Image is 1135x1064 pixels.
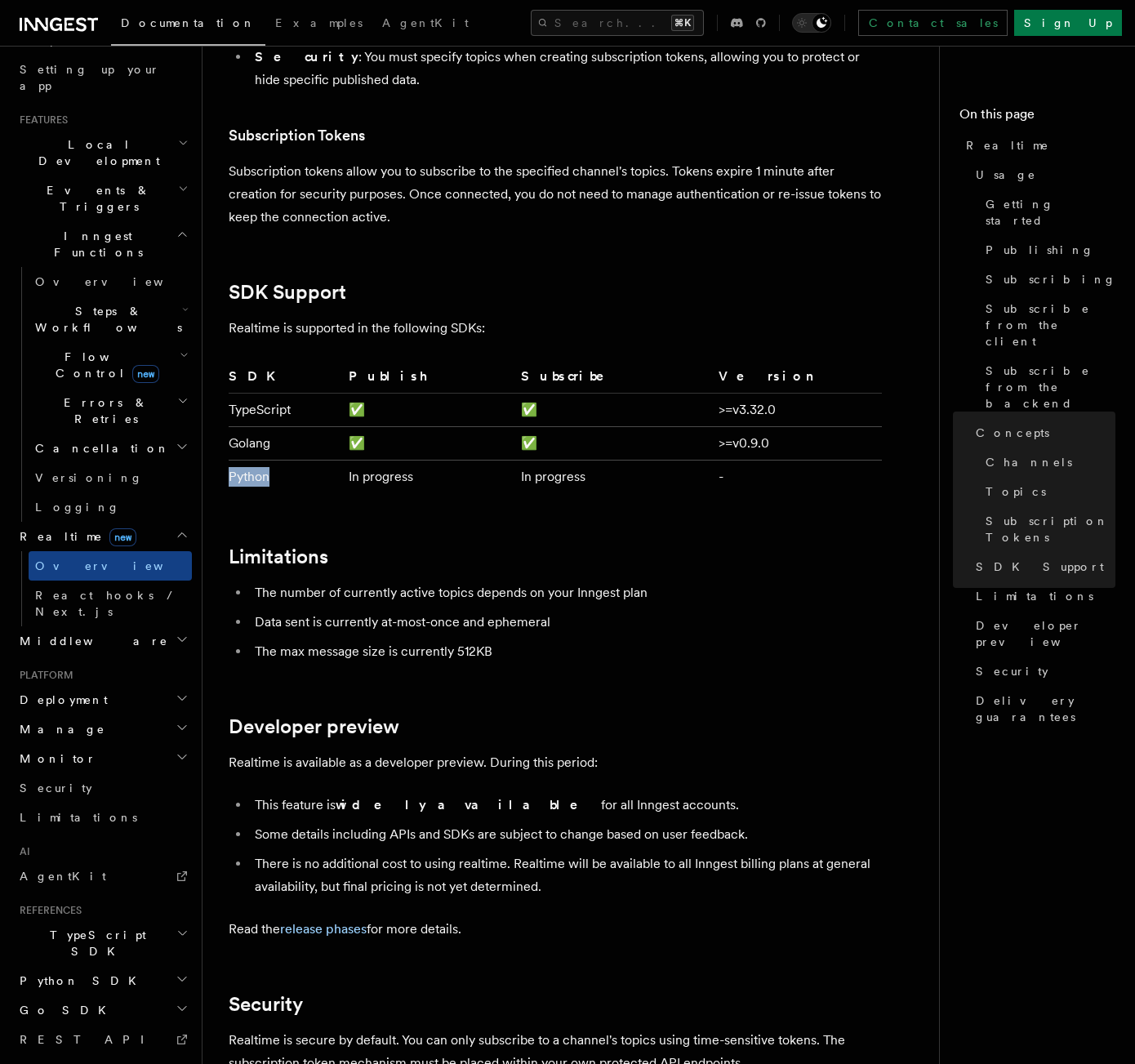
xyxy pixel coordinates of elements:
span: Inngest Functions [13,228,176,260]
a: REST API [13,1025,192,1054]
a: Subscription Tokens [979,506,1115,552]
div: Inngest Functions [13,267,192,522]
td: In progress [342,460,515,493]
span: Limitations [976,588,1093,604]
a: Usage [969,160,1115,189]
a: Getting started [979,189,1115,235]
a: Subscription Tokens [229,124,365,147]
span: new [132,365,159,383]
span: Features [13,114,68,127]
a: Concepts [969,418,1115,447]
span: REST API [20,1033,158,1046]
a: release phases [280,921,367,937]
a: React hooks / Next.js [29,581,192,626]
span: Deployment [13,692,108,708]
kbd: ⌘K [671,15,694,31]
th: Publish [342,366,515,394]
th: SDK [229,366,342,394]
span: Limitations [20,811,137,824]
a: Subscribe from the backend [979,356,1115,418]
a: Subscribe from the client [979,294,1115,356]
span: Subscribe from the backend [986,363,1115,412]
a: Security [229,993,303,1016]
td: Golang [229,426,342,460]
span: Cancellation [29,440,170,456]
a: Overview [29,267,192,296]
span: Versioning [35,471,143,484]
span: AI [13,845,30,858]
span: Python SDK [13,973,146,989]
span: Channels [986,454,1072,470]
span: Subscription Tokens [986,513,1115,545]
button: Deployment [13,685,192,715]
span: Security [976,663,1048,679]
a: Overview [29,551,192,581]
p: Subscription tokens allow you to subscribe to the specified channel's topics. Tokens expire 1 min... [229,160,882,229]
a: AgentKit [372,5,478,44]
button: Manage [13,715,192,744]
a: Security [13,773,192,803]
strong: widely available [336,797,601,812]
td: ✅ [514,393,711,426]
button: Cancellation [29,434,192,463]
a: AgentKit [13,861,192,891]
a: Delivery guarantees [969,686,1115,732]
th: Version [712,366,882,394]
th: Subscribe [514,366,711,394]
strong: Security [255,49,358,65]
span: Security [20,781,92,795]
button: Flow Controlnew [29,342,192,388]
a: Documentation [111,5,265,46]
span: Overview [35,559,203,572]
li: The max message size is currently 512KB [250,640,882,663]
span: References [13,904,82,917]
button: Toggle dark mode [792,13,831,33]
button: Steps & Workflows [29,296,192,342]
a: Developer preview [229,715,399,738]
a: Subscribing [979,265,1115,294]
td: ✅ [342,393,515,426]
span: Subscribe from the client [986,301,1115,349]
div: Realtimenew [13,551,192,626]
span: Errors & Retries [29,394,177,427]
li: : You must specify topics when creating subscription tokens, allowing you to protect or hide spec... [250,46,882,91]
a: Versioning [29,463,192,492]
button: Realtimenew [13,522,192,551]
span: Monitor [13,750,96,767]
span: React hooks / Next.js [35,589,180,618]
span: Manage [13,721,105,737]
td: >=v3.32.0 [712,393,882,426]
a: Channels [979,447,1115,477]
li: The number of currently active topics depends on your Inngest plan [250,581,882,604]
span: Steps & Workflows [29,303,182,336]
span: Getting started [986,196,1115,229]
span: Setting up your app [20,63,160,92]
li: Some details including APIs and SDKs are subject to change based on user feedback. [250,823,882,846]
span: Logging [35,501,120,514]
span: AgentKit [382,16,469,29]
button: Local Development [13,130,192,176]
li: This feature is for all Inngest accounts. [250,794,882,817]
a: Developer preview [969,611,1115,657]
button: Events & Triggers [13,176,192,221]
span: Realtime [966,137,1049,154]
span: Usage [976,167,1036,183]
button: Middleware [13,626,192,656]
p: Read the for more details. [229,918,882,941]
span: Realtime [13,528,136,545]
button: TypeScript SDK [13,920,192,966]
a: SDK Support [969,552,1115,581]
a: Realtime [959,131,1115,160]
td: TypeScript [229,393,342,426]
span: TypeScript SDK [13,927,176,959]
span: Flow Control [29,349,180,381]
span: Publishing [986,242,1094,258]
li: There is no additional cost to using realtime. Realtime will be available to all Inngest billing ... [250,853,882,898]
a: Topics [979,477,1115,506]
button: Errors & Retries [29,388,192,434]
span: Platform [13,669,73,682]
span: Events & Triggers [13,182,178,215]
button: Inngest Functions [13,221,192,267]
p: Realtime is supported in the following SDKs: [229,317,882,340]
td: ✅ [342,426,515,460]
